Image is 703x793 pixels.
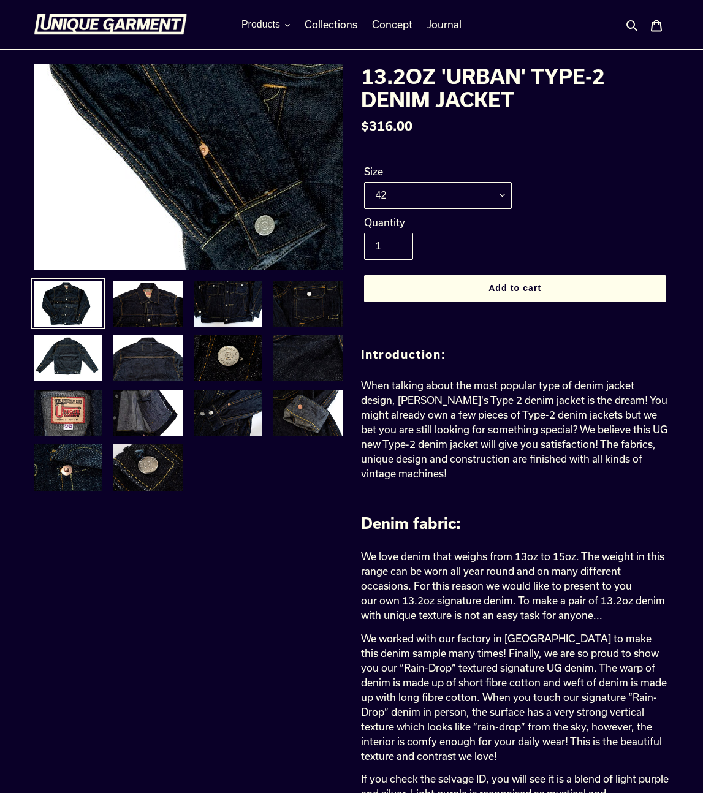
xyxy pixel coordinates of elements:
img: Load image into Gallery viewer, 13.2OZ &#39;URBAN&#39; TYPE-2 DENIM JACKET [112,334,183,382]
span: We love denim that weighs from 13oz to 15oz. The weight in this range can be worn all year round ... [361,550,665,621]
span: Journal [427,18,462,31]
img: Load image into Gallery viewer, 13.2OZ &#39;URBAN&#39; TYPE-2 DENIM JACKET [272,334,343,382]
span: Denim fabric: [361,514,461,532]
label: Size [364,164,512,179]
span: Add to cart [488,283,541,293]
button: Add to cart [364,275,667,302]
img: Unique Garment [34,14,187,35]
img: Load image into Gallery viewer, 13.2OZ &#39;URBAN&#39; TYPE-2 DENIM JACKET [112,389,183,437]
img: Load image into Gallery viewer, 13.2OZ &#39;URBAN&#39; TYPE-2 DENIM JACKET [32,279,104,328]
span: Concept [372,18,412,31]
span: We worked with our factory in [GEOGRAPHIC_DATA] to make this denim sample many times! Finally, we... [361,632,667,762]
img: Load image into Gallery viewer, 13.2OZ &#39;URBAN&#39; TYPE-2 DENIM JACKET [112,279,183,328]
img: Load image into Gallery viewer, 13.2OZ &#39;URBAN&#39; TYPE-2 DENIM JACKET [272,389,343,437]
a: Collections [298,15,363,34]
button: Products [235,15,296,34]
a: Concept [366,15,419,34]
h1: 13.2OZ 'URBAN' TYPE-2 DENIM JACKET [361,64,670,112]
img: Load image into Gallery viewer, 13.2OZ &#39;URBAN&#39; TYPE-2 DENIM JACKET [272,279,343,328]
img: Load image into Gallery viewer, 13.2OZ &#39;URBAN&#39; TYPE-2 DENIM JACKET [192,334,264,382]
img: Load image into Gallery viewer, 13.2OZ &#39;URBAN&#39; TYPE-2 DENIM JACKET [192,389,264,437]
span: $316.00 [361,118,412,133]
img: Load image into Gallery viewer, 13.2OZ &#39;URBAN&#39; TYPE-2 DENIM JACKET [32,334,104,382]
label: Quantity [364,215,512,230]
img: Load image into Gallery viewer, 13.2OZ &#39;URBAN&#39; TYPE-2 DENIM JACKET [32,389,104,437]
p: When talking about the most popular type of denim jacket design, [PERSON_NAME]'s Type 2 denim jac... [361,378,670,481]
span: Products [241,19,280,30]
img: Load image into Gallery viewer, 13.2OZ &#39;URBAN&#39; TYPE-2 DENIM JACKET [112,443,183,491]
span: Collections [305,18,357,31]
img: Load image into Gallery viewer, 13.2OZ &#39;URBAN&#39; TYPE-2 DENIM JACKET [32,443,104,491]
a: Journal [421,15,468,34]
h2: Introduction: [361,348,670,362]
img: Load image into Gallery viewer, 13.2OZ &#39;URBAN&#39; TYPE-2 DENIM JACKET [192,279,264,328]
